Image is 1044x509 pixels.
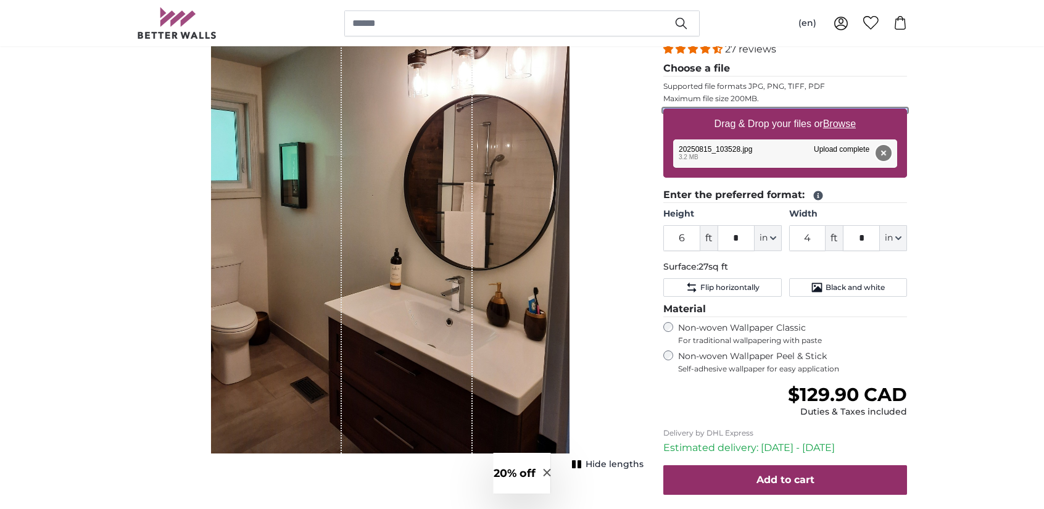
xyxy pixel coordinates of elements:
button: in [880,225,907,251]
legend: Choose a file [663,61,907,77]
span: 4.41 stars [663,43,725,55]
button: Add to cart [663,465,907,495]
span: Self-adhesive wallpaper for easy application [678,364,907,374]
span: 27sq ft [698,261,728,272]
span: Hide lengths [586,458,644,471]
img: Betterwalls [137,7,217,39]
p: Surface: [663,261,907,273]
label: Height [663,208,781,220]
span: in [885,232,893,244]
span: $129.90 CAD [788,383,907,406]
span: For traditional wallpapering with paste [678,336,907,346]
u: Browse [823,118,856,129]
p: Delivery by DHL Express [663,428,907,438]
span: Flip horizontally [700,283,760,292]
label: Drag & Drop your files or [710,112,861,136]
span: ft [700,225,718,251]
div: Duties & Taxes included [788,406,907,418]
p: Estimated delivery: [DATE] - [DATE] [663,441,907,455]
legend: Enter the preferred format: [663,188,907,203]
label: Width [789,208,907,220]
span: Black and white [826,283,885,292]
p: Supported file formats JPG, PNG, TIFF, PDF [663,81,907,91]
button: Hide lengths [568,456,644,473]
button: (en) [789,12,826,35]
p: Maximum file size 200MB. [663,94,907,104]
label: Non-woven Wallpaper Peel & Stick [678,350,907,374]
span: ft [826,225,843,251]
span: Add to cart [756,474,814,486]
button: in [755,225,782,251]
span: 27 reviews [725,43,776,55]
button: Flip horizontally [663,278,781,297]
label: Non-woven Wallpaper Classic [678,322,907,346]
span: in [760,232,768,244]
button: Black and white [789,278,907,297]
legend: Material [663,302,907,317]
